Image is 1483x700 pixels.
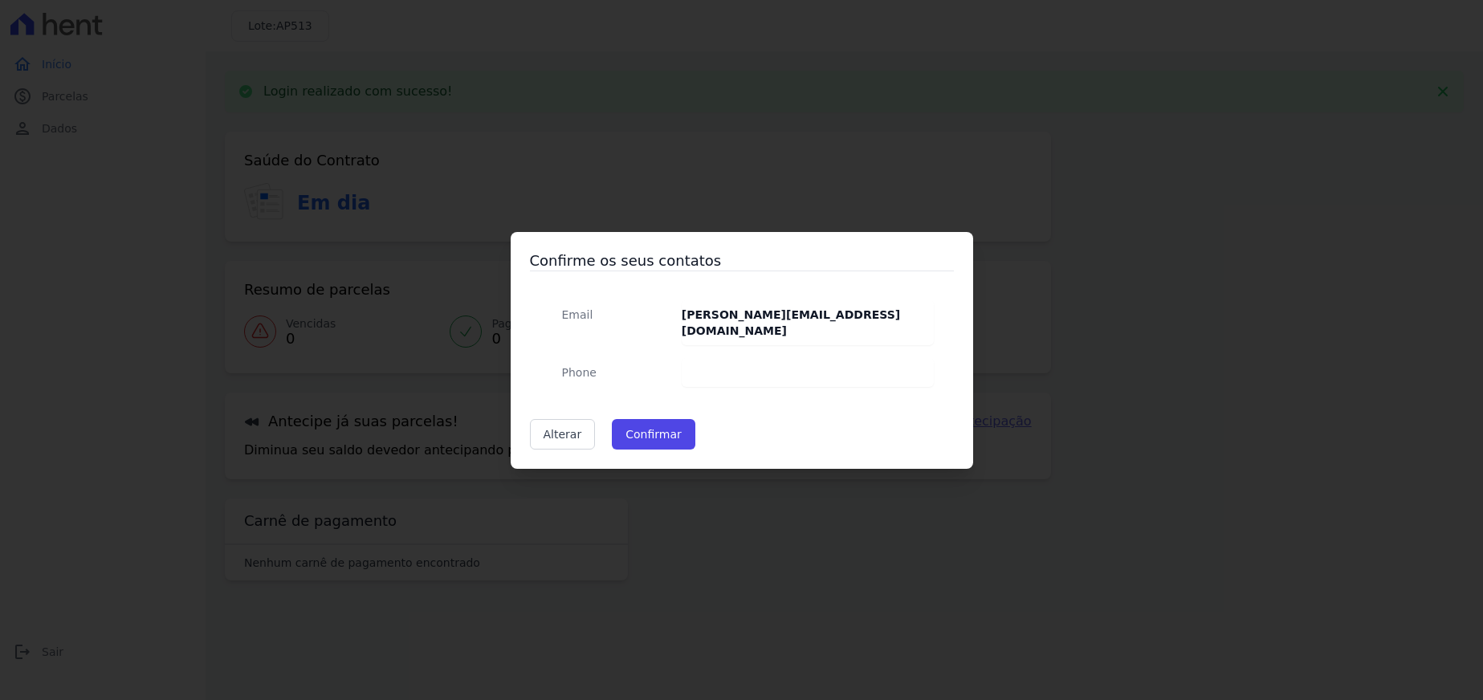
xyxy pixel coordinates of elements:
span: translation missing: pt-BR.public.contracts.modal.confirmation.phone [562,366,597,379]
h3: Confirme os seus contatos [530,251,954,271]
strong: [PERSON_NAME][EMAIL_ADDRESS][DOMAIN_NAME] [682,308,900,337]
span: translation missing: pt-BR.public.contracts.modal.confirmation.email [562,308,593,321]
a: Alterar [530,419,596,450]
button: Confirmar [612,419,695,450]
